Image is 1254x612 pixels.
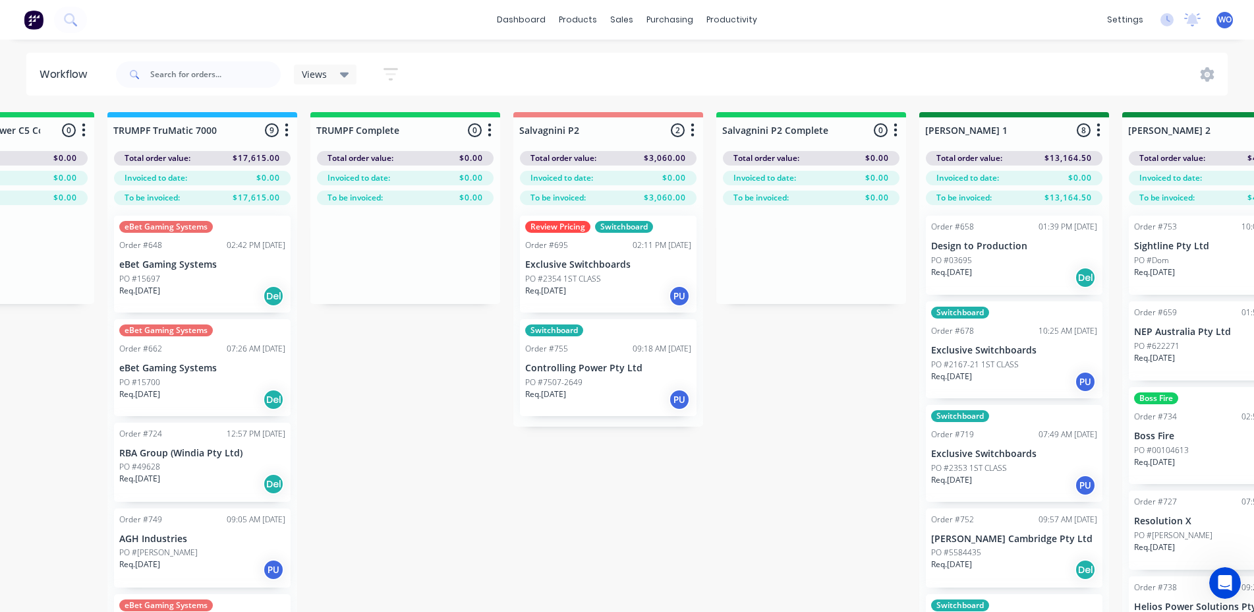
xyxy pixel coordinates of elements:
[1139,152,1205,164] span: Total order value:
[125,172,187,184] span: Invoiced to date:
[40,67,94,82] div: Workflow
[119,239,162,251] div: Order #648
[1044,152,1092,164] span: $13,164.50
[525,273,601,285] p: PO #2354 1ST CLASS
[302,67,327,81] span: Views
[227,428,285,440] div: 12:57 PM [DATE]
[936,192,992,204] span: To be invoiced:
[1134,582,1177,594] div: Order #738
[926,405,1102,502] div: SwitchboardOrder #71907:49 AM [DATE]Exclusive SwitchboardsPO #2353 1ST CLASSReq.[DATE]PU
[931,474,972,486] p: Req. [DATE]
[931,255,972,266] p: PO #03695
[530,152,596,164] span: Total order value:
[931,448,1097,460] p: Exclusive Switchboards
[1075,475,1096,496] div: PU
[1039,429,1097,441] div: 07:49 AM [DATE]
[644,192,686,204] span: $3,060.00
[733,152,799,164] span: Total order value:
[53,172,77,184] span: $0.00
[662,172,686,184] span: $0.00
[865,192,889,204] span: $0.00
[1039,221,1097,233] div: 01:39 PM [DATE]
[644,152,686,164] span: $3,060.00
[119,599,213,611] div: eBet Gaming Systems
[865,172,889,184] span: $0.00
[633,239,691,251] div: 02:11 PM [DATE]
[936,152,1002,164] span: Total order value:
[263,474,284,495] div: Del
[926,216,1102,295] div: Order #65801:39 PM [DATE]Design to ProductionPO #03695Req.[DATE]Del
[150,61,281,88] input: Search for orders...
[733,192,789,204] span: To be invoiced:
[1044,192,1092,204] span: $13,164.50
[931,221,974,233] div: Order #658
[1139,172,1202,184] span: Invoiced to date:
[633,343,691,355] div: 09:18 AM [DATE]
[227,239,285,251] div: 02:42 PM [DATE]
[119,473,160,485] p: Req. [DATE]
[1209,567,1241,599] iframe: Intercom live chat
[328,152,393,164] span: Total order value:
[119,559,160,570] p: Req. [DATE]
[227,514,285,526] div: 09:05 AM [DATE]
[119,377,160,388] p: PO #15700
[520,319,697,416] div: SwitchboardOrder #75509:18 AM [DATE]Controlling Power Pty LtdPO #7507-2649Req.[DATE]PU
[1039,325,1097,337] div: 10:25 AM [DATE]
[1134,496,1177,508] div: Order #727
[263,286,284,307] div: Del
[931,547,981,559] p: PO #5584435
[931,462,1007,474] p: PO #2353 1ST CLASS
[119,259,285,270] p: eBet Gaming Systems
[931,514,974,526] div: Order #752
[114,423,291,502] div: Order #72412:57 PM [DATE]RBA Group (Windia Pty Ltd)PO #49628Req.[DATE]Del
[552,10,604,30] div: products
[119,514,162,526] div: Order #749
[525,377,583,388] p: PO #7507-2649
[233,192,280,204] span: $17,615.00
[490,10,552,30] a: dashboard
[931,534,1097,545] p: [PERSON_NAME] Cambridge Pty Ltd
[936,172,999,184] span: Invoiced to date:
[525,363,691,374] p: Controlling Power Pty Ltd
[1075,267,1096,288] div: Del
[53,192,77,204] span: $0.00
[24,10,43,30] img: Factory
[459,192,483,204] span: $0.00
[530,172,593,184] span: Invoiced to date:
[931,266,972,278] p: Req. [DATE]
[119,273,160,285] p: PO #15697
[1134,541,1175,553] p: Req. [DATE]
[1134,444,1189,456] p: PO #00104613
[263,389,284,410] div: Del
[931,325,974,337] div: Order #678
[114,319,291,416] div: eBet Gaming SystemsOrder #66207:26 AM [DATE]eBet Gaming SystemsPO #15700Req.[DATE]Del
[1139,192,1195,204] span: To be invoiced:
[640,10,700,30] div: purchasing
[520,216,697,313] div: Review PricingSwitchboardOrder #69502:11 PM [DATE]Exclusive SwitchboardsPO #2354 1ST CLASSReq.[DA...
[1134,307,1177,319] div: Order #659
[931,429,974,441] div: Order #719
[119,461,160,473] p: PO #49628
[525,285,566,297] p: Req. [DATE]
[525,343,568,355] div: Order #755
[1134,340,1180,352] p: PO #622271
[1075,559,1096,580] div: Del
[1218,14,1232,26] span: WO
[1134,456,1175,468] p: Req. [DATE]
[328,192,383,204] span: To be invoiced:
[931,371,972,382] p: Req. [DATE]
[700,10,764,30] div: productivity
[459,152,483,164] span: $0.00
[256,172,280,184] span: $0.00
[865,152,889,164] span: $0.00
[1075,371,1096,392] div: PU
[931,359,1019,371] p: PO #2167-21 1ST CLASS
[931,559,972,570] p: Req. [DATE]
[459,172,483,184] span: $0.00
[1134,221,1177,233] div: Order #753
[525,324,583,336] div: Switchboard
[119,324,213,336] div: eBet Gaming Systems
[119,363,285,374] p: eBet Gaming Systems
[530,192,586,204] span: To be invoiced:
[1134,352,1175,364] p: Req. [DATE]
